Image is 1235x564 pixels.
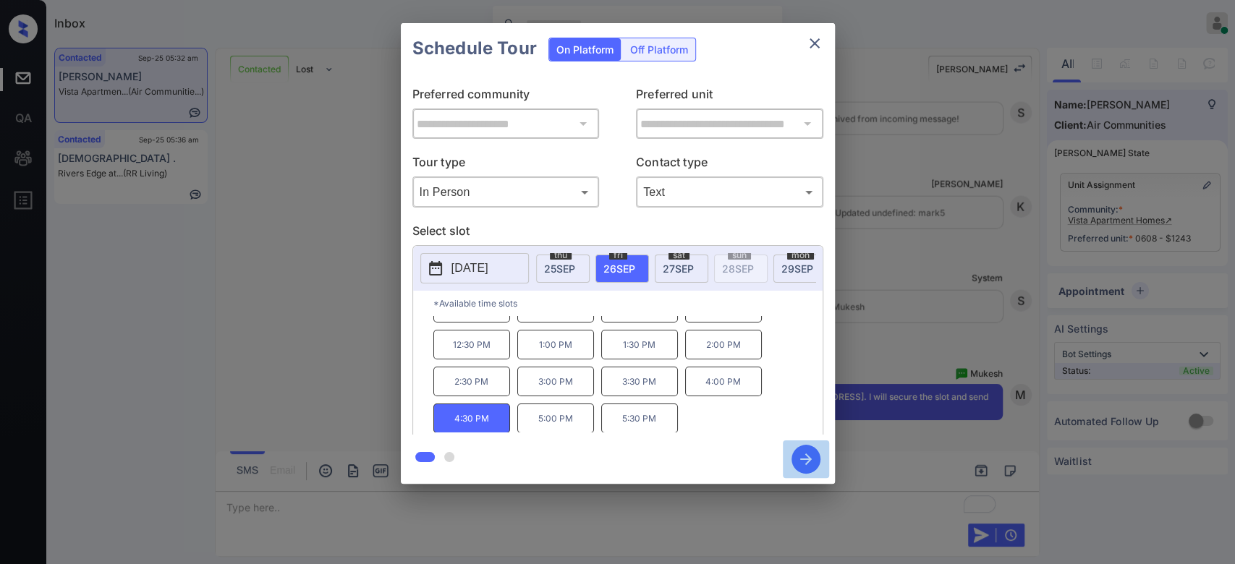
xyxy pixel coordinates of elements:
[401,23,548,74] h2: Schedule Tour
[412,85,600,108] p: Preferred community
[433,330,510,359] p: 12:30 PM
[433,367,510,396] p: 2:30 PM
[663,262,694,275] span: 27 SEP
[517,367,594,396] p: 3:00 PM
[773,255,827,283] div: date-select
[451,260,488,277] p: [DATE]
[536,255,590,283] div: date-select
[685,367,762,396] p: 4:00 PM
[787,251,814,260] span: mon
[781,262,813,275] span: 29 SEP
[636,85,823,108] p: Preferred unit
[669,251,689,260] span: sat
[601,367,678,396] p: 3:30 PM
[550,251,572,260] span: thu
[603,262,635,275] span: 26 SEP
[783,440,829,478] button: btn-next
[412,222,823,245] p: Select slot
[640,180,820,204] div: Text
[517,330,594,359] p: 1:00 PM
[595,255,649,283] div: date-select
[800,29,829,58] button: close
[412,153,600,176] p: Tour type
[517,403,594,433] p: 5:00 PM
[433,291,823,316] p: *Available time slots
[601,403,678,433] p: 5:30 PM
[420,253,529,283] button: [DATE]
[416,180,596,204] div: In Person
[609,251,627,260] span: fri
[685,330,762,359] p: 2:00 PM
[433,403,510,433] p: 4:30 PM
[544,262,575,275] span: 25 SEP
[549,38,621,61] div: On Platform
[655,255,708,283] div: date-select
[601,330,678,359] p: 1:30 PM
[623,38,695,61] div: Off Platform
[636,153,823,176] p: Contact type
